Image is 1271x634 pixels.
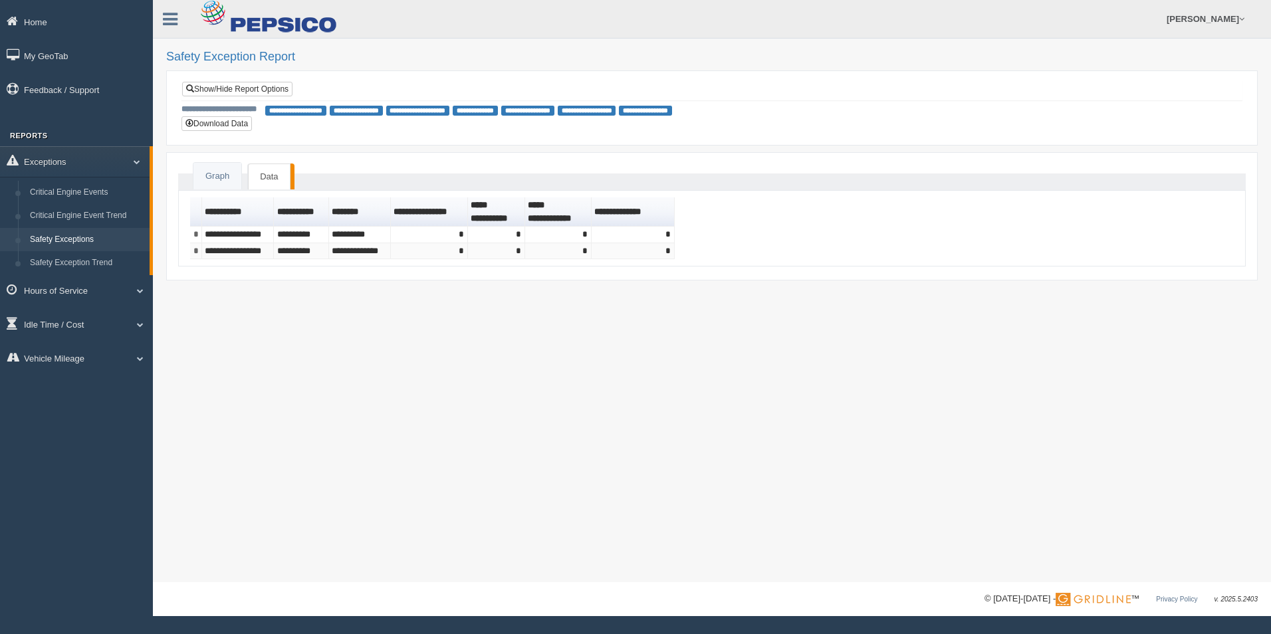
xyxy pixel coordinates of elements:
th: Sort column [468,197,525,227]
a: Safety Exception Trend [24,251,150,275]
a: Data [248,163,290,190]
a: Critical Engine Event Trend [24,204,150,228]
a: Safety Exceptions [24,228,150,252]
h2: Safety Exception Report [166,51,1258,64]
th: Sort column [329,197,391,227]
th: Sort column [202,197,274,227]
div: © [DATE]-[DATE] - ™ [984,592,1258,606]
th: Sort column [391,197,468,227]
th: Sort column [274,197,329,227]
button: Download Data [181,116,252,131]
th: Sort column [592,197,675,227]
a: Privacy Policy [1156,595,1197,603]
img: Gridline [1056,593,1131,606]
a: Critical Engine Events [24,181,150,205]
th: Sort column [525,197,592,227]
a: Graph [193,163,241,190]
a: Show/Hide Report Options [182,82,292,96]
span: v. 2025.5.2403 [1214,595,1258,603]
